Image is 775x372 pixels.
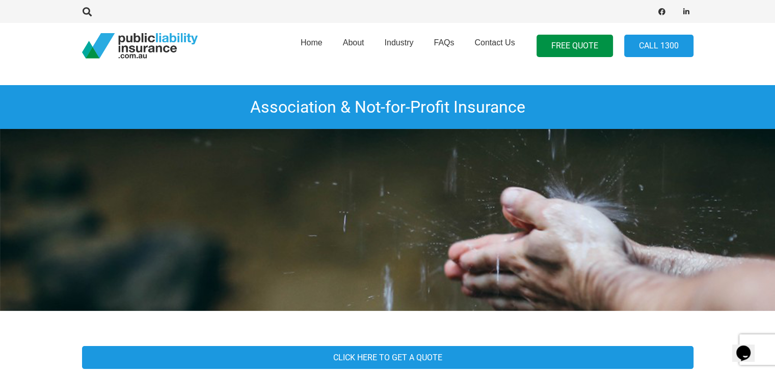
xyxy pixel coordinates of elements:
[624,35,693,58] a: Call 1300
[82,33,198,59] a: pli_logotransparent
[679,5,693,19] a: LinkedIn
[82,346,693,369] a: Click Here To Get a Quote
[333,20,375,72] a: About
[732,331,765,362] iframe: chat widget
[301,38,323,47] span: Home
[434,38,454,47] span: FAQs
[290,20,333,72] a: Home
[537,35,613,58] a: FREE QUOTE
[464,20,525,72] a: Contact Us
[374,20,423,72] a: Industry
[384,38,413,47] span: Industry
[343,38,364,47] span: About
[474,38,515,47] span: Contact Us
[655,5,669,19] a: Facebook
[423,20,464,72] a: FAQs
[77,7,98,16] a: Search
